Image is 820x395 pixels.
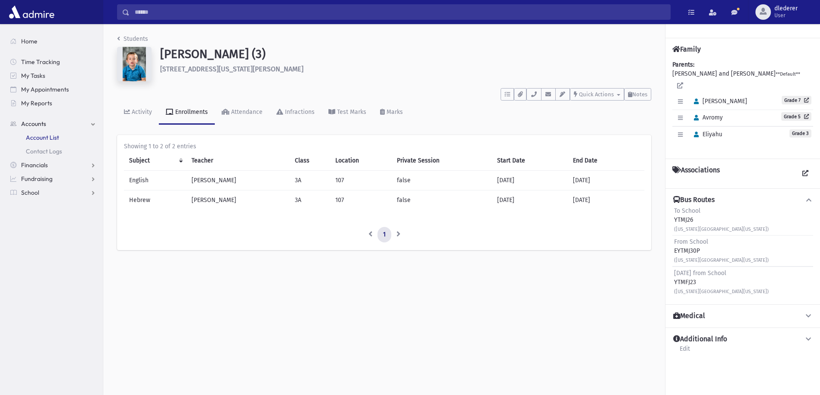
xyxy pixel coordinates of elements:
[392,171,492,190] td: false
[21,99,52,107] span: My Reports
[3,186,103,199] a: School
[3,96,103,110] a: My Reports
[160,65,651,73] h6: [STREET_ADDRESS][US_STATE][PERSON_NAME]
[3,69,103,83] a: My Tasks
[624,88,651,101] button: Notes
[674,289,769,294] small: ([US_STATE][GEOGRAPHIC_DATA][US_STATE])
[186,151,290,171] th: Teacher
[173,108,208,116] div: Enrollments
[160,47,651,61] h1: [PERSON_NAME] (3)
[672,312,813,321] button: Medical
[674,206,769,233] div: YTMJ26
[124,142,644,151] div: Showing 1 to 2 of 2 entries
[186,190,290,210] td: [PERSON_NAME]
[674,207,700,214] span: To School
[673,196,715,205] h4: Bus Routes
[673,335,727,344] h4: Additional Info
[789,129,811,138] span: Grade 3
[117,101,159,125] a: Activity
[3,117,103,131] a: Accounts
[290,171,330,190] td: 3A
[690,131,722,138] span: Eliyahu
[117,34,148,47] nav: breadcrumb
[672,60,813,152] div: [PERSON_NAME] and [PERSON_NAME]
[679,344,690,359] a: Edit
[3,55,103,69] a: Time Tracking
[130,4,670,20] input: Search
[674,257,769,263] small: ([US_STATE][GEOGRAPHIC_DATA][US_STATE])
[186,171,290,190] td: [PERSON_NAME]
[290,190,330,210] td: 3A
[21,189,39,196] span: School
[3,144,103,158] a: Contact Logs
[392,190,492,210] td: false
[782,96,811,104] a: Grade 7
[124,151,186,171] th: Subject
[290,151,330,171] th: Class
[330,171,391,190] td: 107
[781,112,811,121] a: Grade 5
[159,101,215,125] a: Enrollments
[26,147,62,155] span: Contact Logs
[672,196,813,205] button: Bus Routes
[21,58,60,66] span: Time Tracking
[674,227,769,232] small: ([US_STATE][GEOGRAPHIC_DATA][US_STATE])
[492,190,568,210] td: [DATE]
[322,101,373,125] a: Test Marks
[21,37,37,45] span: Home
[632,91,647,98] span: Notes
[21,161,48,169] span: Financials
[21,72,45,80] span: My Tasks
[330,151,391,171] th: Location
[373,101,410,125] a: Marks
[674,269,726,277] span: [DATE] from School
[378,227,391,242] a: 1
[674,238,708,245] span: From School
[568,171,644,190] td: [DATE]
[130,108,152,116] div: Activity
[690,98,747,105] span: [PERSON_NAME]
[117,35,148,43] a: Students
[21,175,53,183] span: Fundraising
[330,190,391,210] td: 107
[124,171,186,190] td: English
[3,131,103,144] a: Account List
[385,108,403,116] div: Marks
[674,269,769,296] div: YTMFJ23
[335,108,366,116] div: Test Marks
[674,237,769,264] div: EYTMJ30P
[3,172,103,186] a: Fundraising
[26,134,59,141] span: Account List
[774,12,798,19] span: User
[21,120,46,128] span: Accounts
[124,190,186,210] td: Hebrew
[392,151,492,171] th: Private Session
[283,108,315,116] div: Infractions
[3,83,103,96] a: My Appointments
[269,101,322,125] a: Infractions
[672,61,694,68] b: Parents:
[492,151,568,171] th: Start Date
[568,190,644,210] td: [DATE]
[672,45,701,53] h4: Family
[672,335,813,344] button: Additional Info
[690,114,723,121] span: Avromy
[7,3,56,21] img: AdmirePro
[673,312,705,321] h4: Medical
[798,166,813,181] a: View all Associations
[672,166,720,181] h4: Associations
[579,91,614,98] span: Quick Actions
[774,5,798,12] span: dlederer
[492,171,568,190] td: [DATE]
[570,88,624,101] button: Quick Actions
[229,108,263,116] div: Attendance
[568,151,644,171] th: End Date
[21,86,69,93] span: My Appointments
[3,34,103,48] a: Home
[3,158,103,172] a: Financials
[215,101,269,125] a: Attendance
